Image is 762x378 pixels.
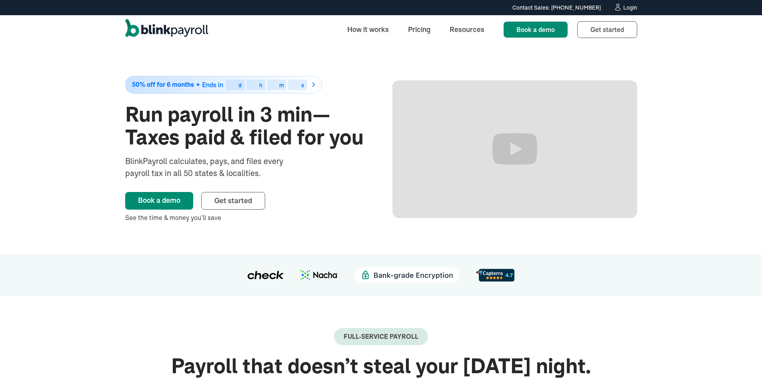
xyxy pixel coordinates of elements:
[341,21,395,38] a: How it works
[202,81,223,89] span: Ends in
[125,355,637,378] h2: Payroll that doesn’t steal your [DATE] night.
[132,81,194,88] span: 50% off for 6 months
[443,21,491,38] a: Resources
[392,80,637,218] iframe: Run Payroll in 3 min with BlinkPayroll
[259,82,262,88] div: h
[214,196,252,205] span: Get started
[614,3,637,12] a: Login
[590,26,624,34] span: Get started
[402,21,437,38] a: Pricing
[504,22,568,38] a: Book a demo
[577,21,637,38] a: Get started
[201,192,265,210] a: Get started
[512,4,601,12] div: Contact Sales: [PHONE_NUMBER]
[516,26,555,34] span: Book a demo
[238,82,242,88] div: d
[476,269,514,281] img: d56c0860-961d-46a8-819e-eda1494028f8.svg
[125,213,370,222] div: See the time & money you’ll save
[623,5,637,10] div: Login
[125,76,370,94] a: 50% off for 6 monthsEnds indhms
[125,103,370,149] h1: Run payroll in 3 min—Taxes paid & filed for you
[279,82,284,88] div: m
[344,333,418,340] div: Full-Service payroll
[125,155,304,179] div: BlinkPayroll calculates, pays, and files every payroll tax in all 50 states & localities.
[301,82,304,88] div: s
[125,192,193,210] a: Book a demo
